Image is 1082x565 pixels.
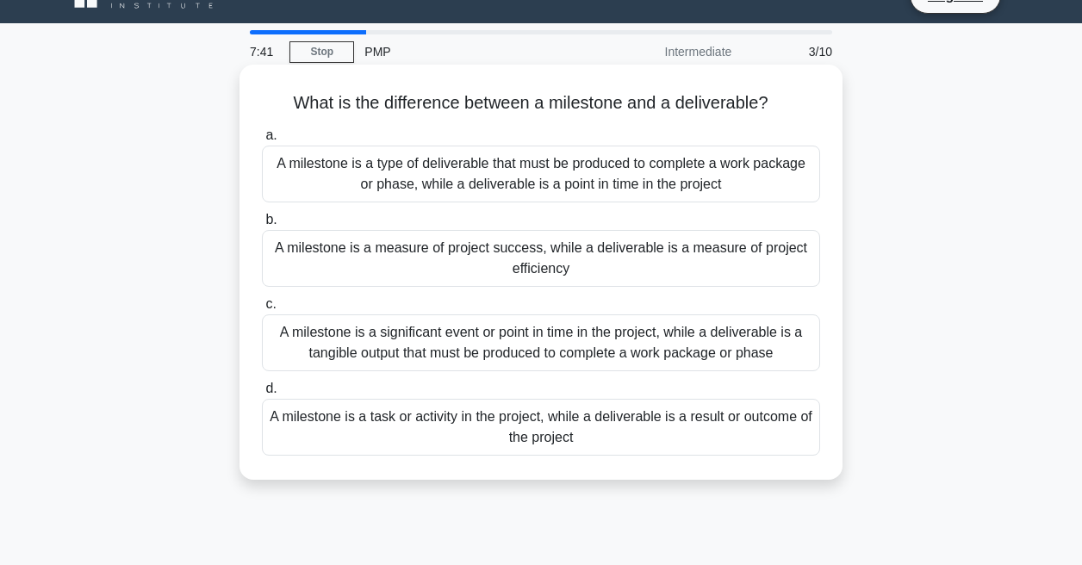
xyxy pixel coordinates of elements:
[265,296,276,311] span: c.
[260,92,822,115] h5: What is the difference between a milestone and a deliverable?
[262,146,820,202] div: A milestone is a type of deliverable that must be produced to complete a work package or phase, w...
[239,34,289,69] div: 7:41
[265,127,277,142] span: a.
[742,34,843,69] div: 3/10
[262,399,820,456] div: A milestone is a task or activity in the project, while a deliverable is a result or outcome of t...
[289,41,354,63] a: Stop
[265,381,277,395] span: d.
[262,314,820,371] div: A milestone is a significant event or point in time in the project, while a deliverable is a tang...
[265,212,277,227] span: b.
[354,34,591,69] div: PMP
[591,34,742,69] div: Intermediate
[262,230,820,287] div: A milestone is a measure of project success, while a deliverable is a measure of project efficiency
